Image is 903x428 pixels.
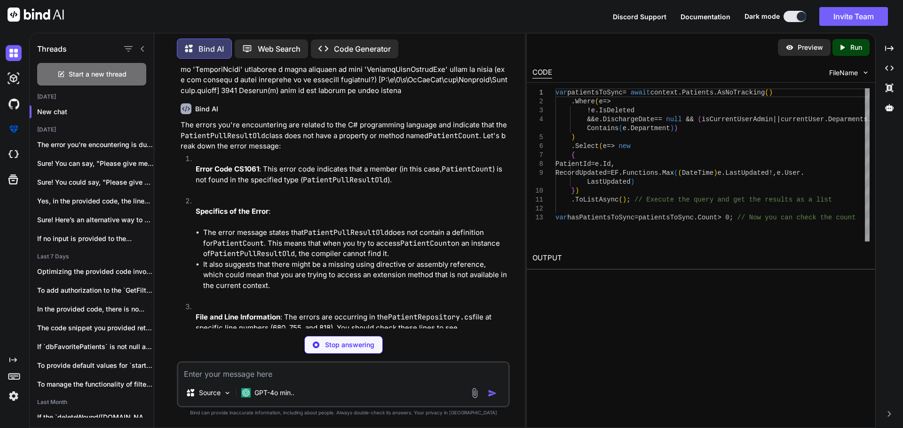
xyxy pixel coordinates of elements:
span: ) [670,125,673,132]
span: LastUpdated [725,169,768,177]
span: = [607,169,610,177]
span: hasPatientsToSync [567,214,634,221]
div: 6 [532,142,543,151]
button: Discord Support [613,12,666,22]
span: ) [630,178,634,186]
div: 13 [532,213,543,222]
span: ) [713,169,717,177]
p: Yes, in the provided code, the line... [37,196,154,206]
p: Preview [798,43,823,52]
span: ( [697,116,701,123]
span: // Now you can check the count [737,214,855,221]
div: 1 [532,88,543,97]
span: await [630,89,650,96]
li: The error message states that does not contain a definition for . This means that when you try to... [203,227,508,259]
span: ) [575,187,579,195]
code: PatientRepository.cs [388,312,473,322]
span: Count [697,214,717,221]
span: FileName [829,68,858,78]
span: ( [765,89,768,96]
code: PatientPullResultOld [304,228,388,237]
p: GPT-4o min.. [254,388,294,397]
span: Dark mode [745,12,780,21]
div: 9 [532,169,543,178]
span: ) [622,196,626,203]
h1: Threads [37,43,67,54]
span: . [678,89,681,96]
img: icon [488,389,497,398]
span: Select [575,142,599,150]
h2: [DATE] [30,93,154,101]
span: ToListAsync [575,196,618,203]
span: . [800,169,804,177]
img: Bind AI [8,8,64,22]
p: Bind AI [198,43,224,54]
span: . [694,214,697,221]
span: Start a new thread [69,70,127,79]
span: context [650,89,678,96]
span: DischargeDate [602,116,654,123]
img: chevron down [862,69,870,77]
span: e [591,107,594,114]
span: e [602,142,606,150]
span: . [626,125,630,132]
span: e [595,116,599,123]
strong: Error Code CS1061 [196,164,259,173]
span: DateTime [682,169,713,177]
li: It also suggests that there might be a missing using directive or assembly reference, which could... [203,259,508,291]
code: PatientCount [442,164,492,174]
span: e [595,160,599,168]
img: darkChat [6,45,22,61]
span: 0 [725,214,729,221]
p: Sure! You can say, "Please give me... [37,159,154,168]
span: ( [599,142,602,150]
span: ; [626,196,630,203]
span: ) [674,125,678,132]
span: . [571,142,575,150]
span: || [773,116,781,123]
img: preview [785,43,794,52]
div: 11 [532,195,543,204]
span: Contains [587,125,618,132]
span: . [571,196,575,203]
span: . [824,116,828,123]
h2: Last 7 Days [30,253,154,260]
span: patientsToSync [567,89,623,96]
code: PatientCount [400,239,451,248]
span: EF [610,169,618,177]
div: 5 [532,133,543,142]
p: To add authorization to the `GetFilteredPatientlistAsync` method,... [37,286,154,295]
span: AsNoTracking [717,89,765,96]
span: Max [662,169,674,177]
span: e [599,98,602,105]
img: GPT-4o mini [241,388,251,397]
span: patientsToSync [638,214,694,221]
p: In the provided code, there is no... [37,304,154,314]
code: PatientPullResultOld [181,131,265,140]
span: ; [729,214,733,221]
p: The code snippet you provided retrieves favorite... [37,323,154,333]
strong: File and Line Information [196,312,280,321]
span: . [781,169,784,177]
div: CODE [532,67,552,78]
p: The error you're encountering is due to... [37,140,154,149]
h2: Last Month [30,398,154,406]
p: Bind can provide inaccurate information, including about people. Always double-check its answers.... [177,409,510,416]
span: Patients [682,89,713,96]
span: => [602,98,610,105]
span: ( [595,98,599,105]
span: { [571,151,575,159]
span: && [587,116,595,123]
p: : [196,206,508,217]
p: Sure! Here’s an alternative way to express... [37,215,154,225]
span: e [622,125,626,132]
span: = [622,89,626,96]
span: } [571,187,575,195]
p: To provide default values for `startDate` and... [37,361,154,370]
button: Invite Team [819,7,888,26]
code: PatientPullResultOld [210,249,295,258]
strong: Specifics of the Error [196,207,269,216]
img: Pick Models [223,389,231,397]
div: 8 [532,160,543,169]
span: null [666,116,682,123]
